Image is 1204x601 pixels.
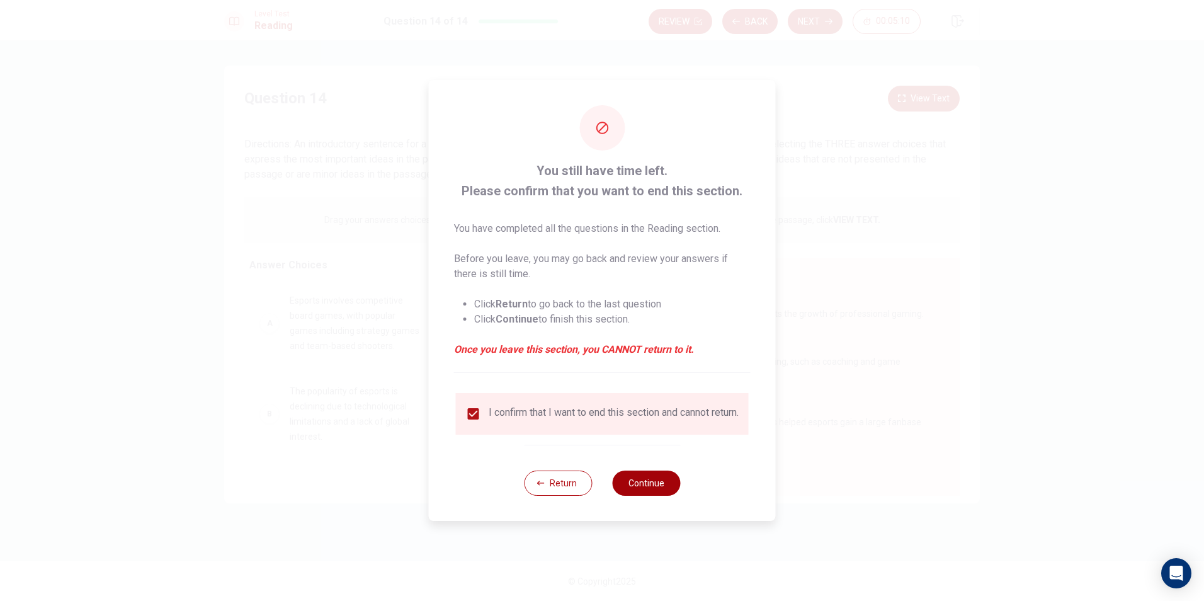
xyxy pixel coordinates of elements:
strong: Continue [496,313,538,325]
li: Click to finish this section. [474,312,751,327]
span: You still have time left. Please confirm that you want to end this section. [454,161,751,201]
div: Open Intercom Messenger [1161,558,1191,588]
div: I confirm that I want to end this section and cannot return. [489,406,739,421]
button: Return [524,471,592,496]
em: Once you leave this section, you CANNOT return to it. [454,342,751,357]
strong: Return [496,298,528,310]
p: You have completed all the questions in the Reading section. [454,221,751,236]
p: Before you leave, you may go back and review your answers if there is still time. [454,251,751,282]
button: Continue [612,471,680,496]
li: Click to go back to the last question [474,297,751,312]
